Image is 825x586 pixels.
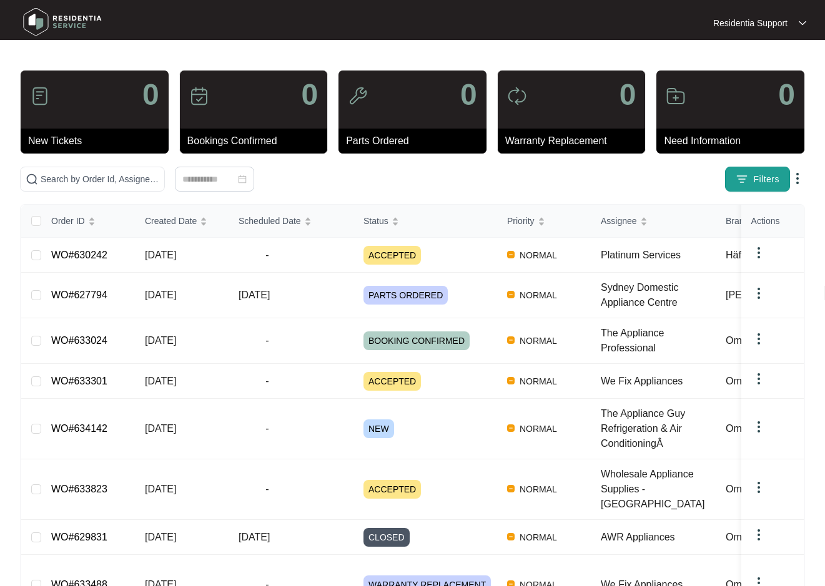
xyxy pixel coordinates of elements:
span: Filters [753,173,779,186]
img: dropdown arrow [751,371,766,386]
span: [DATE] [239,532,270,542]
img: icon [507,86,527,106]
div: Sydney Domestic Appliance Centre [601,280,716,310]
div: The Appliance Guy Refrigeration & Air ConditioningÂ [601,406,716,451]
img: dropdown arrow [751,245,766,260]
span: Omega [726,335,758,346]
th: Scheduled Date [229,205,353,238]
span: NORMAL [515,374,562,389]
img: dropdown arrow [751,331,766,346]
p: Parts Ordered [346,134,487,149]
img: Vercel Logo [507,533,515,540]
span: ACCEPTED [363,480,421,499]
th: Priority [497,205,591,238]
div: Wholesale Appliance Supplies - [GEOGRAPHIC_DATA] [601,467,716,512]
img: search-icon [26,173,38,185]
p: Residentia Support [713,17,788,29]
a: WO#634142 [51,423,107,434]
span: NORMAL [515,288,562,303]
span: CLOSED [363,528,410,547]
img: filter icon [736,173,748,185]
span: NEW [363,419,394,438]
div: The Appliance Professional [601,326,716,356]
p: Warranty Replacement [505,134,646,149]
p: 0 [778,80,795,110]
p: New Tickets [28,134,169,149]
img: Vercel Logo [507,485,515,492]
span: Scheduled Date [239,214,301,228]
span: [DATE] [145,290,176,300]
span: [DATE] [145,250,176,260]
img: Vercel Logo [507,251,515,258]
th: Actions [741,205,804,238]
a: WO#633301 [51,376,107,386]
span: Order ID [51,214,85,228]
span: ACCEPTED [363,372,421,391]
p: 0 [460,80,477,110]
span: [DATE] [145,376,176,386]
img: Vercel Logo [507,291,515,298]
img: residentia service logo [19,3,106,41]
span: [DATE] [145,423,176,434]
span: Omega [726,532,758,542]
span: - [239,421,296,436]
img: dropdown arrow [751,527,766,542]
th: Assignee [591,205,716,238]
div: AWR Appliances [601,530,716,545]
img: dropdown arrow [751,480,766,495]
a: WO#633024 [51,335,107,346]
th: Order ID [41,205,135,238]
img: Vercel Logo [507,377,515,384]
span: [DATE] [145,532,176,542]
img: icon [189,86,209,106]
img: Vercel Logo [507,424,515,432]
span: PARTS ORDERED [363,286,448,305]
span: Omega [726,484,758,494]
p: 0 [142,80,159,110]
p: 0 [620,80,636,110]
p: 0 [301,80,318,110]
a: WO#627794 [51,290,107,300]
span: - [239,333,296,348]
a: WO#629831 [51,532,107,542]
span: Created Date [145,214,197,228]
span: NORMAL [515,248,562,263]
img: icon [666,86,686,106]
img: dropdown arrow [751,286,766,301]
span: NORMAL [515,530,562,545]
span: Assignee [601,214,637,228]
button: filter iconFilters [725,167,790,192]
span: [DATE] [145,335,176,346]
p: Bookings Confirmed [187,134,328,149]
span: BOOKING CONFIRMED [363,331,470,350]
span: Status [363,214,388,228]
img: icon [30,86,50,106]
span: - [239,482,296,497]
a: WO#630242 [51,250,107,260]
img: icon [348,86,368,106]
th: Created Date [135,205,229,238]
span: [PERSON_NAME] [726,290,808,300]
span: Häfele [726,250,754,260]
p: Need Information [664,134,804,149]
span: Brand [726,214,749,228]
span: NORMAL [515,482,562,497]
img: dropdown arrow [790,171,805,186]
th: Status [353,205,497,238]
img: dropdown arrow [751,419,766,434]
span: NORMAL [515,333,562,348]
img: dropdown arrow [799,20,806,26]
a: WO#633823 [51,484,107,494]
div: Platinum Services [601,248,716,263]
span: - [239,374,296,389]
img: Vercel Logo [507,336,515,344]
th: Brand [716,205,808,238]
input: Search by Order Id, Assignee Name, Customer Name, Brand and Model [41,172,159,186]
span: - [239,248,296,263]
span: [DATE] [239,290,270,300]
span: [DATE] [145,484,176,494]
span: Priority [507,214,535,228]
div: We Fix Appliances [601,374,716,389]
span: Omega [726,376,758,386]
span: Omega [726,423,758,434]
